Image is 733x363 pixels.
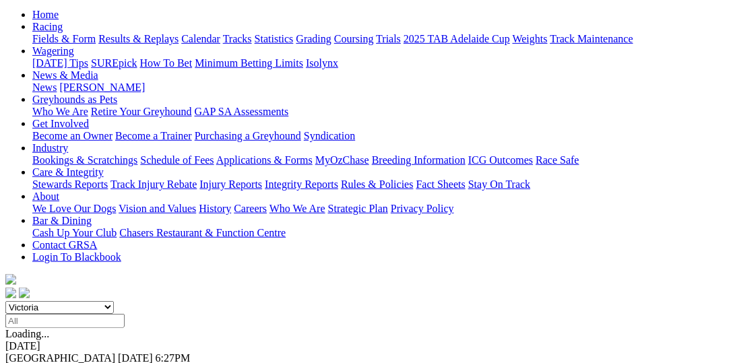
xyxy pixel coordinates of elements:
a: Contact GRSA [32,239,97,251]
a: Get Involved [32,118,89,129]
div: News & Media [32,81,728,94]
a: Track Maintenance [550,33,633,44]
a: 2025 TAB Adelaide Cup [404,33,510,44]
a: Bar & Dining [32,215,92,226]
a: SUREpick [91,57,137,69]
a: Privacy Policy [391,203,454,214]
a: Industry [32,142,68,154]
a: Stay On Track [468,178,530,190]
img: logo-grsa-white.png [5,274,16,285]
div: Care & Integrity [32,178,728,191]
a: Care & Integrity [32,166,104,178]
a: Become an Owner [32,130,113,141]
a: Chasers Restaurant & Function Centre [119,227,286,238]
a: Who We Are [269,203,325,214]
a: Cash Up Your Club [32,227,117,238]
a: Schedule of Fees [140,154,214,166]
a: GAP SA Assessments [195,106,289,117]
a: Fact Sheets [416,178,466,190]
a: Minimum Betting Limits [195,57,303,69]
a: Injury Reports [199,178,262,190]
div: Wagering [32,57,728,69]
div: Industry [32,154,728,166]
input: Select date [5,314,125,328]
a: Calendar [181,33,220,44]
span: Loading... [5,328,49,339]
div: Bar & Dining [32,227,728,239]
a: Syndication [304,130,355,141]
a: Racing [32,21,63,32]
a: Become a Trainer [115,130,192,141]
img: facebook.svg [5,288,16,298]
a: News [32,81,57,93]
img: twitter.svg [19,288,30,298]
a: Who We Are [32,106,88,117]
a: Integrity Reports [265,178,338,190]
a: Strategic Plan [328,203,388,214]
a: ICG Outcomes [468,154,533,166]
a: Bookings & Scratchings [32,154,137,166]
a: How To Bet [140,57,193,69]
a: Weights [513,33,548,44]
a: [DATE] Tips [32,57,88,69]
a: Greyhounds as Pets [32,94,117,105]
div: Get Involved [32,130,728,142]
a: Results & Replays [98,33,179,44]
a: News & Media [32,69,98,81]
a: MyOzChase [315,154,369,166]
a: Stewards Reports [32,178,108,190]
a: Grading [296,33,331,44]
a: Rules & Policies [341,178,414,190]
a: Breeding Information [372,154,466,166]
div: About [32,203,728,215]
div: [DATE] [5,340,728,352]
div: Racing [32,33,728,45]
a: Home [32,9,59,20]
a: Wagering [32,45,74,57]
a: Track Injury Rebate [110,178,197,190]
a: About [32,191,59,202]
a: Race Safe [536,154,579,166]
a: Coursing [334,33,374,44]
a: History [199,203,231,214]
a: We Love Our Dogs [32,203,116,214]
a: Applications & Forms [216,154,313,166]
a: Retire Your Greyhound [91,106,192,117]
a: Careers [234,203,267,214]
a: Vision and Values [119,203,196,214]
a: Isolynx [306,57,338,69]
a: [PERSON_NAME] [59,81,145,93]
a: Purchasing a Greyhound [195,130,301,141]
a: Login To Blackbook [32,251,121,263]
a: Fields & Form [32,33,96,44]
a: Trials [376,33,401,44]
div: Greyhounds as Pets [32,106,728,118]
a: Tracks [223,33,252,44]
a: Statistics [255,33,294,44]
